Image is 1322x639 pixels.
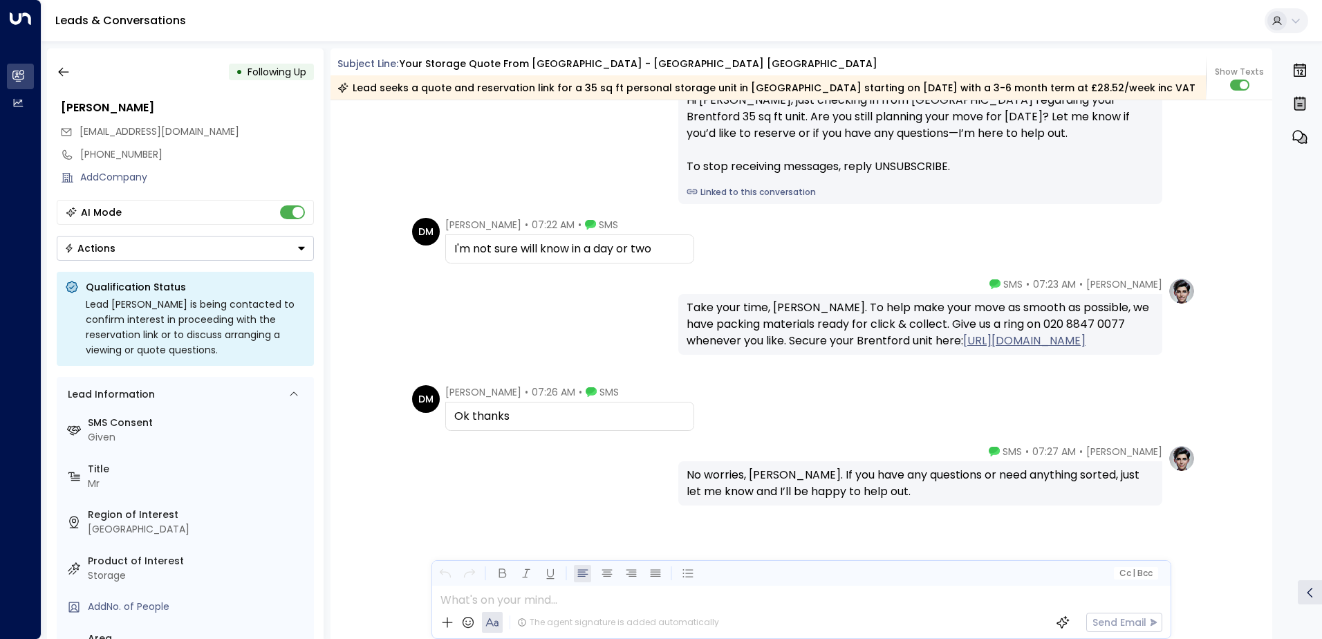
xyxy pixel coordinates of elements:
[687,92,1154,175] div: Hi [PERSON_NAME], just checking in from [GEOGRAPHIC_DATA] regarding your Brentford 35 sq ft unit....
[1133,568,1135,578] span: |
[687,299,1154,349] div: Take your time, [PERSON_NAME]. To help make your move as smooth as possible, we have packing mate...
[88,508,308,522] label: Region of Interest
[1168,277,1195,305] img: profile-logo.png
[1003,277,1023,291] span: SMS
[517,616,719,629] div: The agent signature is added automatically
[337,81,1195,95] div: Lead seeks a quote and reservation link for a 35 sq ft personal storage unit in [GEOGRAPHIC_DATA]...
[236,59,243,84] div: •
[599,218,618,232] span: SMS
[1025,445,1029,459] span: •
[337,57,398,71] span: Subject Line:
[80,124,239,139] span: Davidmatthews2012@hotmail.co.uk
[86,280,306,294] p: Qualification Status
[1215,66,1264,78] span: Show Texts
[88,430,308,445] div: Given
[1168,445,1195,472] img: profile-logo.png
[963,333,1086,349] a: [URL][DOMAIN_NAME]
[687,186,1154,198] a: Linked to this conversation
[1032,445,1076,459] span: 07:27 AM
[687,467,1154,500] div: No worries, [PERSON_NAME]. If you have any questions or need anything sorted, just let me know an...
[1033,277,1076,291] span: 07:23 AM
[55,12,186,28] a: Leads & Conversations
[1026,277,1030,291] span: •
[88,416,308,430] label: SMS Consent
[81,205,122,219] div: AI Mode
[63,387,155,402] div: Lead Information
[248,65,306,79] span: Following Up
[454,408,685,425] div: Ok thanks
[412,218,440,246] div: DM
[579,385,582,399] span: •
[80,147,314,162] div: [PHONE_NUMBER]
[61,100,314,116] div: [PERSON_NAME]
[1119,568,1152,578] span: Cc Bcc
[599,385,619,399] span: SMS
[460,565,478,582] button: Redo
[436,565,454,582] button: Undo
[445,218,521,232] span: [PERSON_NAME]
[1113,567,1157,580] button: Cc|Bcc
[412,385,440,413] div: DM
[532,385,575,399] span: 07:26 AM
[1086,445,1162,459] span: [PERSON_NAME]
[578,218,581,232] span: •
[525,218,528,232] span: •
[57,236,314,261] button: Actions
[88,462,308,476] label: Title
[88,476,308,491] div: Mr
[1003,445,1022,459] span: SMS
[400,57,877,71] div: Your storage quote from [GEOGRAPHIC_DATA] - [GEOGRAPHIC_DATA] [GEOGRAPHIC_DATA]
[1086,277,1162,291] span: [PERSON_NAME]
[88,522,308,537] div: [GEOGRAPHIC_DATA]
[525,385,528,399] span: •
[88,600,308,614] div: AddNo. of People
[454,241,685,257] div: I'm not sure will know in a day or two
[64,242,115,254] div: Actions
[1079,277,1083,291] span: •
[57,236,314,261] div: Button group with a nested menu
[532,218,575,232] span: 07:22 AM
[86,297,306,358] div: Lead [PERSON_NAME] is being contacted to confirm interest in proceeding with the reservation link...
[80,170,314,185] div: AddCompany
[80,124,239,138] span: [EMAIL_ADDRESS][DOMAIN_NAME]
[1079,445,1083,459] span: •
[88,554,308,568] label: Product of Interest
[88,568,308,583] div: Storage
[445,385,521,399] span: [PERSON_NAME]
